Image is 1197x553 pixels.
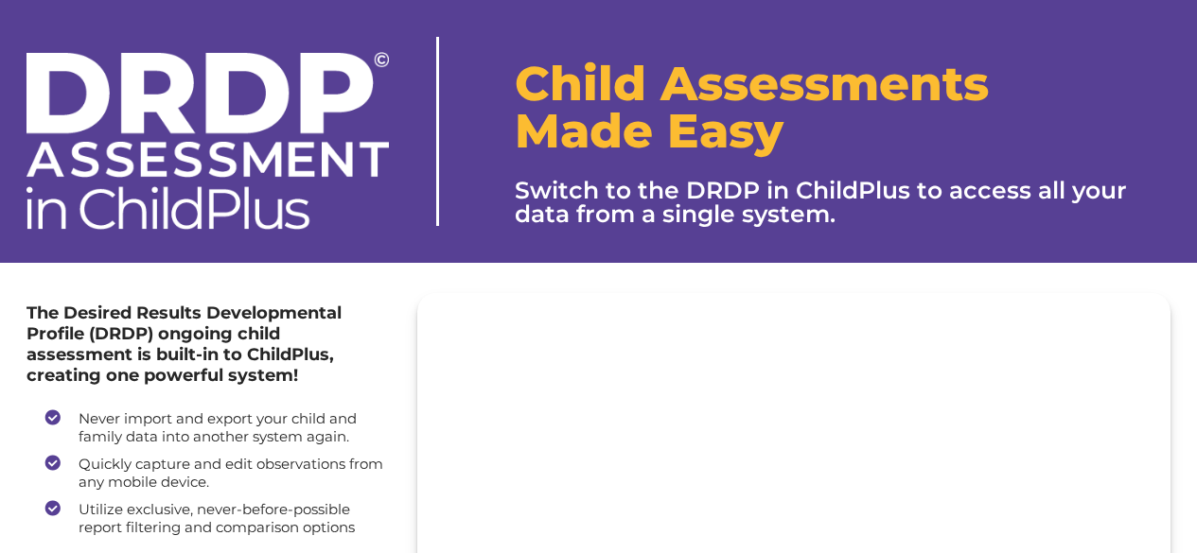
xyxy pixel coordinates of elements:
[45,409,389,445] li: Never import and export your child and family data into another system again.
[45,455,389,491] li: Quickly capture and edit observations from any mobile device.
[26,52,389,230] img: drdp-logo-white_web
[515,179,1171,226] h3: Switch to the DRDP in ChildPlus to access all your data from a single system.
[26,302,389,386] h4: The Desired Results Developmental Profile (DRDP) ongoing child assessment is built-in to ChildPlu...
[45,500,389,536] li: Utilize exclusive, never-before-possible report filtering and comparison options
[515,60,1171,155] h1: Child Assessments Made Easy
